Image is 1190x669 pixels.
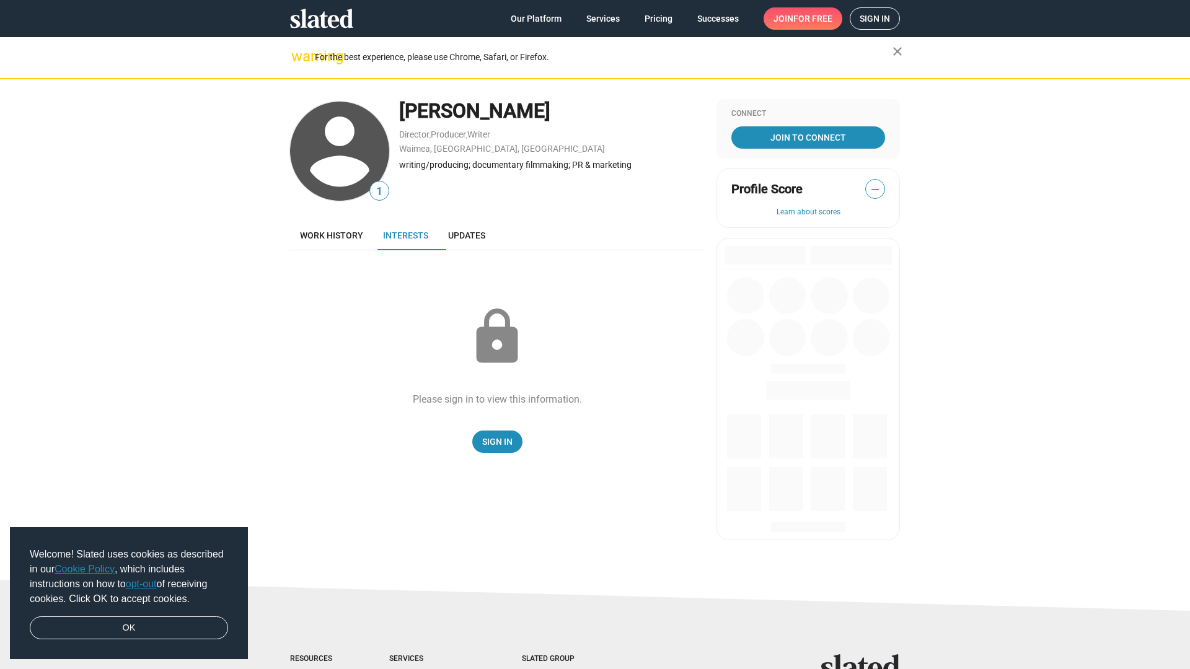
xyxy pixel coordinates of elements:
span: Sign in [860,8,890,29]
span: Successes [697,7,739,30]
div: [PERSON_NAME] [399,98,704,125]
span: — [866,181,884,198]
a: Cookie Policy [55,564,115,574]
div: cookieconsent [10,527,248,660]
a: Waimea, [GEOGRAPHIC_DATA], [GEOGRAPHIC_DATA] [399,144,605,154]
a: Services [576,7,630,30]
a: Sign in [850,7,900,30]
div: For the best experience, please use Chrome, Safari, or Firefox. [315,49,892,66]
a: Updates [438,221,495,250]
mat-icon: lock [466,306,528,368]
a: Producer [431,129,466,139]
span: Interests [383,230,428,240]
span: , [466,132,467,139]
span: Our Platform [511,7,562,30]
div: Connect [731,109,885,119]
a: opt-out [126,579,157,589]
span: Updates [448,230,485,240]
span: Pricing [645,7,672,30]
span: , [430,132,431,139]
div: Slated Group [522,654,606,664]
span: Welcome! Slated uses cookies as described in our , which includes instructions on how to of recei... [30,547,228,606]
a: dismiss cookie message [30,616,228,640]
mat-icon: warning [291,49,306,64]
span: Join To Connect [734,126,883,149]
span: for free [793,7,832,30]
span: Profile Score [731,181,803,198]
a: Writer [467,129,490,139]
a: Director [399,129,430,139]
a: Sign In [472,431,522,453]
span: Work history [300,230,363,240]
mat-icon: close [890,44,905,59]
a: Our Platform [501,7,571,30]
span: 1 [370,183,389,200]
div: writing/producing; documentary filmmaking; PR & marketing [399,159,704,171]
a: Interests [373,221,438,250]
a: Work history [290,221,373,250]
span: Services [586,7,620,30]
div: Services [389,654,472,664]
div: Resources [290,654,340,664]
div: Please sign in to view this information. [413,393,582,406]
a: Join To Connect [731,126,885,149]
a: Successes [687,7,749,30]
span: Join [773,7,832,30]
button: Learn about scores [731,208,885,217]
a: Pricing [635,7,682,30]
span: Sign In [482,431,513,453]
a: Joinfor free [764,7,842,30]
